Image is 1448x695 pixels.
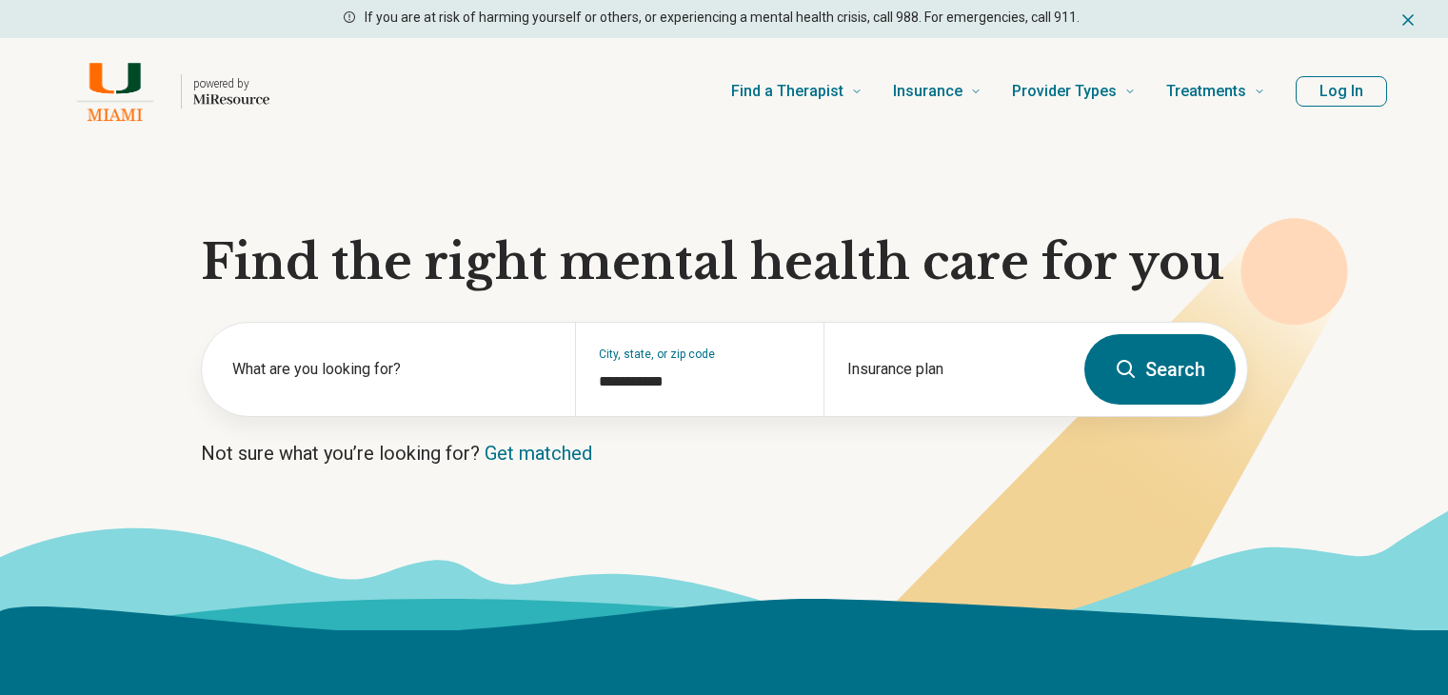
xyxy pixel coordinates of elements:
[193,76,269,91] p: powered by
[1084,334,1236,405] button: Search
[893,53,982,129] a: Insurance
[1296,76,1387,107] button: Log In
[1012,53,1136,129] a: Provider Types
[731,53,863,129] a: Find a Therapist
[365,8,1080,28] p: If you are at risk of harming yourself or others, or experiencing a mental health crisis, call 98...
[1166,53,1265,129] a: Treatments
[893,78,962,105] span: Insurance
[201,234,1248,291] h1: Find the right mental health care for you
[485,442,592,465] a: Get matched
[232,358,552,381] label: What are you looking for?
[1398,8,1418,30] button: Dismiss
[1012,78,1117,105] span: Provider Types
[1166,78,1246,105] span: Treatments
[731,78,843,105] span: Find a Therapist
[201,440,1248,467] p: Not sure what you’re looking for?
[61,61,269,122] a: Home page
